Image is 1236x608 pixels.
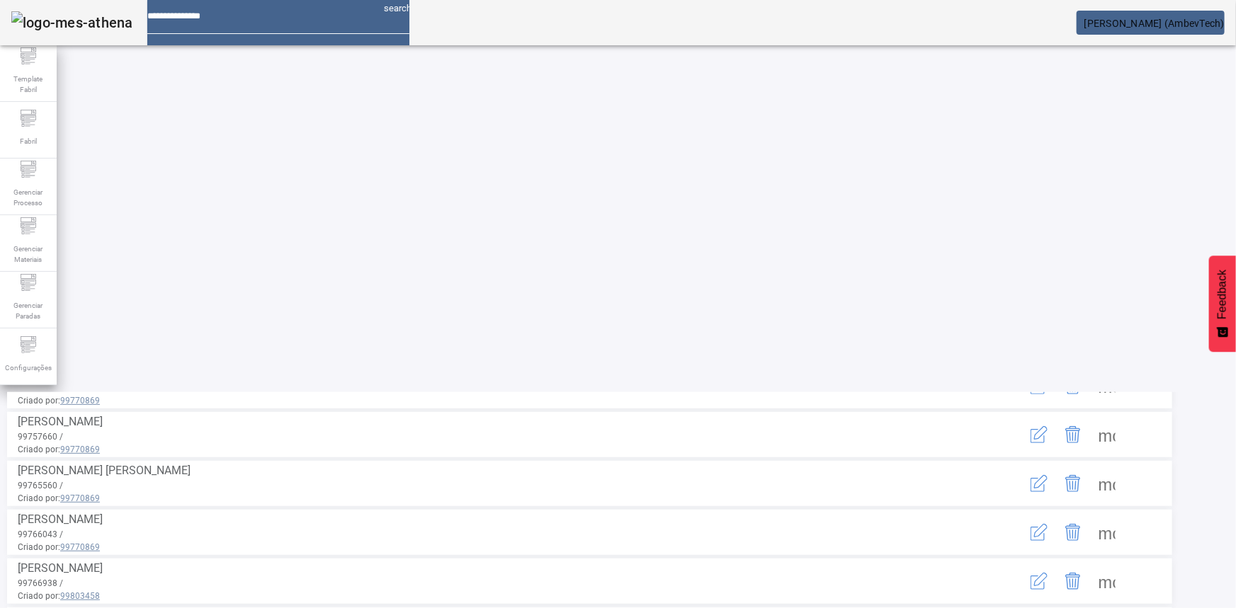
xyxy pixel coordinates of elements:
button: Mais [1090,515,1124,549]
span: 99770869 [60,493,100,503]
span: Gerenciar Paradas [7,296,50,326]
span: 99803458 [60,591,100,601]
button: Feedback - Mostrar pesquisa [1209,256,1236,352]
span: Template Fabril [7,69,50,99]
button: Delete [1056,466,1090,500]
span: 99765560 / [18,481,63,491]
span: 99757660 / [18,432,63,442]
span: [PERSON_NAME] [18,512,103,526]
span: [PERSON_NAME] (AmbevTech) [1084,18,1225,29]
button: Delete [1056,515,1090,549]
span: 99766938 / [18,578,63,588]
span: Criado por: [18,394,977,407]
span: Criado por: [18,590,977,602]
span: Criado por: [18,541,977,553]
img: logo-mes-athena [11,11,133,34]
span: Gerenciar Materiais [7,239,50,269]
span: Feedback [1216,270,1229,319]
span: [PERSON_NAME] [18,415,103,428]
span: 99770869 [60,542,100,552]
span: 99770869 [60,444,100,454]
span: 99766043 / [18,529,63,539]
button: Delete [1056,564,1090,598]
button: Mais [1090,564,1124,598]
span: Criado por: [18,443,977,456]
span: Gerenciar Processo [7,183,50,212]
span: [PERSON_NAME] [PERSON_NAME] [18,464,191,477]
span: [PERSON_NAME] [18,561,103,575]
span: Fabril [16,132,41,151]
button: Mais [1090,466,1124,500]
span: Configurações [1,358,56,377]
button: Delete [1056,418,1090,452]
span: 99770869 [60,396,100,406]
button: Mais [1090,418,1124,452]
span: Criado por: [18,492,977,505]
